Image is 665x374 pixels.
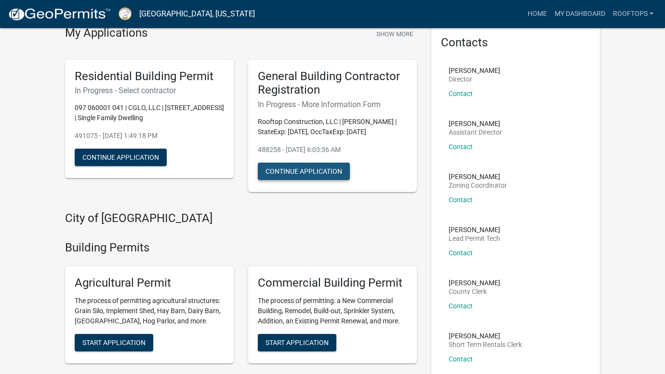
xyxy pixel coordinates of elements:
[449,235,500,242] p: Lead Permit Tech
[75,131,224,141] p: 491075 - [DATE] 1:49:18 PM
[258,163,350,180] button: Continue Application
[449,76,500,83] p: Director
[82,338,146,346] span: Start Application
[449,249,473,257] a: Contact
[449,288,500,295] p: County Clerk
[449,226,500,233] p: [PERSON_NAME]
[75,149,167,166] button: Continue Application
[75,276,224,290] h5: Agricultural Permit
[449,332,522,339] p: [PERSON_NAME]
[449,182,507,189] p: Zoning Coordinator
[75,69,224,83] h5: Residential Building Permit
[119,7,132,20] img: Putnam County, Georgia
[258,276,407,290] h5: Commercial Building Permit
[449,67,500,74] p: [PERSON_NAME]
[65,26,147,41] h4: My Applications
[258,145,407,155] p: 488258 - [DATE] 6:03:36 AM
[449,302,473,310] a: Contact
[75,296,224,326] p: The process of permitting agricultural structures: Grain Silo, Implement Shed, Hay Barn, Dairy Ba...
[258,69,407,97] h5: General Building Contractor Registration
[139,6,255,22] a: [GEOGRAPHIC_DATA], [US_STATE]
[449,90,473,97] a: Contact
[449,196,473,204] a: Contact
[372,26,417,42] button: Show More
[449,173,507,180] p: [PERSON_NAME]
[258,296,407,326] p: The process of permitting: a New Commercial Building, Remodel, Build-out, Sprinkler System, Addit...
[65,211,417,225] h4: City of [GEOGRAPHIC_DATA]
[75,334,153,351] button: Start Application
[441,36,590,50] h5: Contacts
[75,103,224,123] p: 097 060001 041 | CGLO, LLC | [STREET_ADDRESS] | Single Family Dwelling
[449,120,502,127] p: [PERSON_NAME]
[75,86,224,95] h6: In Progress - Select contractor
[449,129,502,136] p: Assistant Director
[266,338,329,346] span: Start Application
[551,5,609,23] a: My Dashboard
[524,5,551,23] a: Home
[258,117,407,137] p: Rooftop Construction, LLC | [PERSON_NAME] | StateExp: [DATE], OccTaxExp: [DATE]
[258,100,407,109] h6: In Progress - More Information Form
[65,241,417,255] h4: Building Permits
[449,279,500,286] p: [PERSON_NAME]
[609,5,657,23] a: Rooftops
[449,143,473,151] a: Contact
[449,355,473,363] a: Contact
[449,341,522,348] p: Short Term Rentals Clerk
[258,334,336,351] button: Start Application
